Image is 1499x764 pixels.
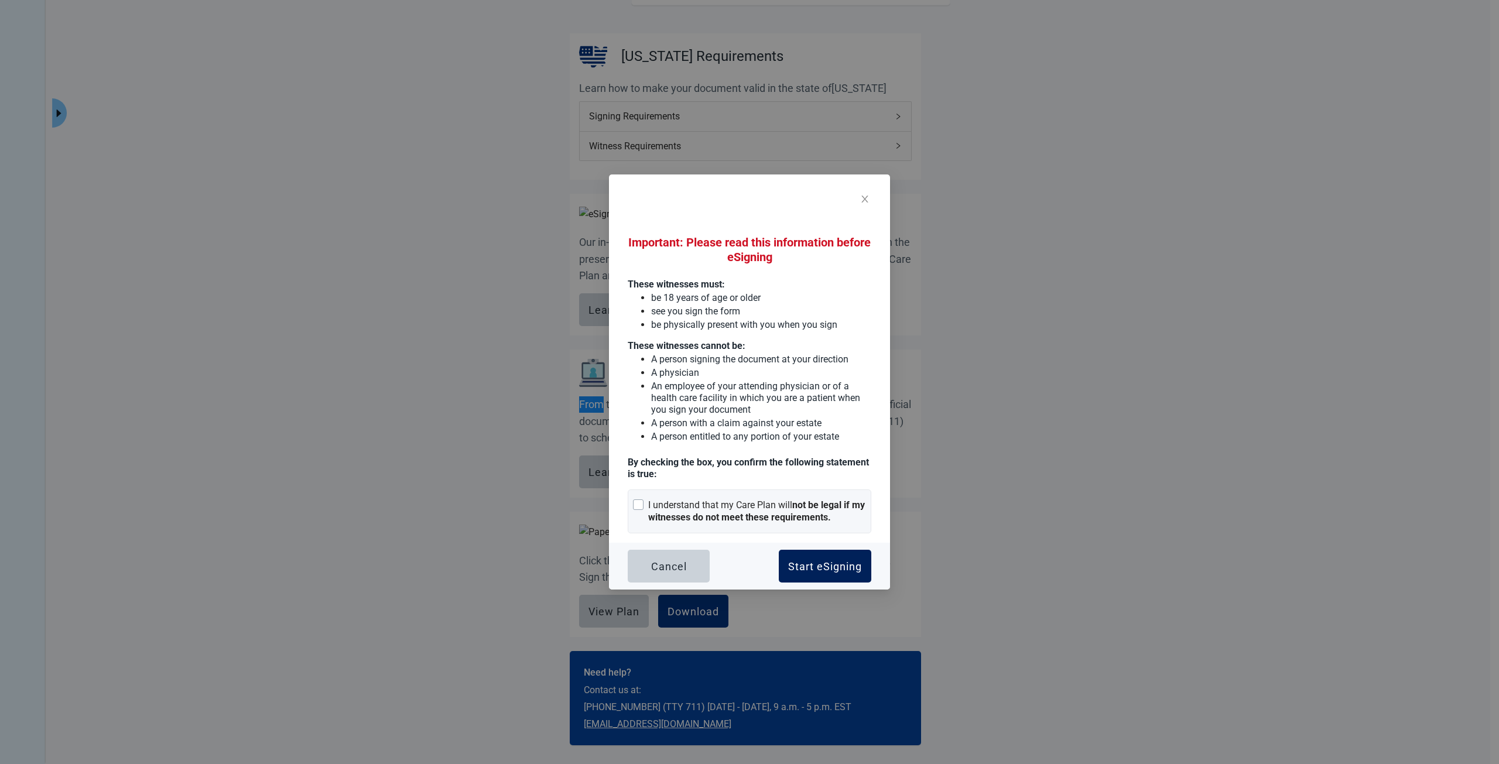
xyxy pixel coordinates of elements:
[651,292,871,304] p: be 18 years of age or older
[788,560,862,572] div: Start eSigning
[849,184,881,215] button: Close
[651,306,871,317] p: see you sign the form
[651,319,871,331] p: be physically present with you when you sign
[628,279,871,290] p: These witnesses must:
[651,417,871,429] p: A person with a claim against your estate
[628,340,871,352] p: These witnesses cannot be:
[651,367,871,379] p: A physician
[651,560,687,572] div: Cancel
[628,235,871,265] h2: Important: Please read this information before eSigning
[860,194,870,204] span: close
[628,550,710,583] button: Cancel
[651,354,871,365] p: A person signing the document at your direction
[648,499,865,523] strong: not be legal if my witnesses do not meet these requirements.
[651,431,871,443] p: A person entitled to any portion of your estate
[648,499,866,524] div: I understand that my Care Plan will
[628,457,871,480] p: By checking the box, you confirm the following statement is true :
[779,550,871,583] button: Start eSigning
[651,381,871,416] p: An employee of your attending physician or of a health care facility in which you are a patient w...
